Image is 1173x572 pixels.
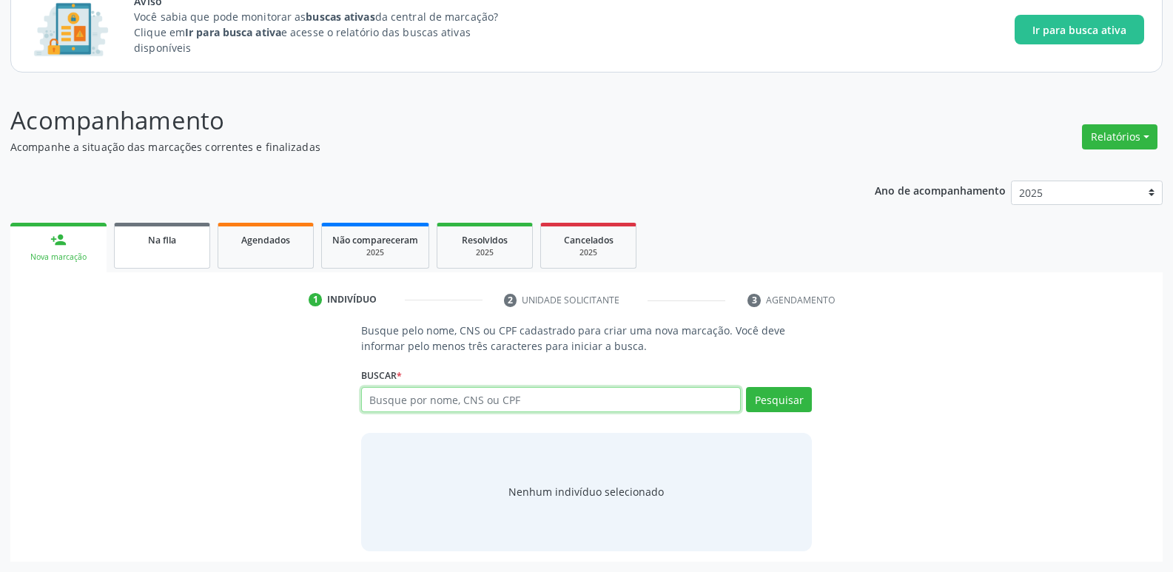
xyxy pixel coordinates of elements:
button: Relatórios [1082,124,1157,149]
p: Acompanhe a situação das marcações correntes e finalizadas [10,139,817,155]
span: Ir para busca ativa [1032,22,1126,38]
label: Buscar [361,364,402,387]
div: Indivíduo [327,293,377,306]
div: Nenhum indivíduo selecionado [508,484,664,499]
div: 1 [309,293,322,306]
p: Acompanhamento [10,102,817,139]
div: Nova marcação [21,252,96,263]
strong: buscas ativas [306,10,374,24]
p: Você sabia que pode monitorar as da central de marcação? Clique em e acesse o relatório das busca... [134,9,525,55]
p: Ano de acompanhamento [875,181,1006,199]
p: Busque pelo nome, CNS ou CPF cadastrado para criar uma nova marcação. Você deve informar pelo men... [361,323,812,354]
span: Na fila [148,234,176,246]
strong: Ir para busca ativa [185,25,281,39]
div: 2025 [551,247,625,258]
span: Agendados [241,234,290,246]
button: Pesquisar [746,387,812,412]
span: Não compareceram [332,234,418,246]
div: 2025 [332,247,418,258]
div: 2025 [448,247,522,258]
div: person_add [50,232,67,248]
button: Ir para busca ativa [1015,15,1144,44]
span: Cancelados [564,234,614,246]
input: Busque por nome, CNS ou CPF [361,387,741,412]
span: Resolvidos [462,234,508,246]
